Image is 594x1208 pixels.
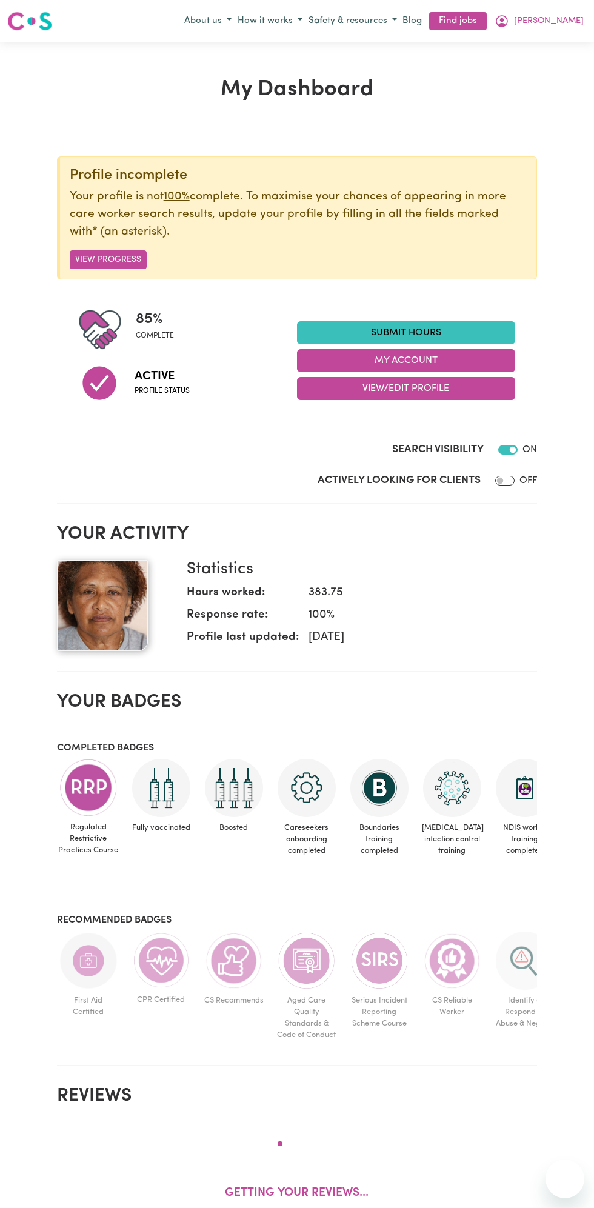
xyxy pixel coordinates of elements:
[57,560,148,651] img: Your profile picture
[57,915,538,926] h3: Recommended badges
[7,10,52,32] img: Careseekers logo
[57,816,120,861] span: Regulated Restrictive Practices Course
[297,377,515,400] button: View/Edit Profile
[493,817,556,862] span: NDIS worker training completed
[59,759,118,816] img: CS Academy: Regulated Restrictive Practices course completed
[299,629,527,647] dd: [DATE]
[429,12,487,31] a: Find jobs
[546,1160,584,1198] iframe: Button to launch messaging window
[318,473,481,489] label: Actively Looking for Clients
[132,932,190,990] img: Care and support worker has completed CPR Certification
[187,584,299,607] dt: Hours worked:
[70,250,147,269] button: View Progress
[57,1086,538,1107] h2: Reviews
[350,932,409,990] img: CS Academy: Serious Incident Reporting Scheme course completed
[187,560,527,579] h3: Statistics
[278,759,336,817] img: CS Academy: Careseekers Onboarding course completed
[57,76,538,103] h1: My Dashboard
[493,990,556,1035] span: Identify & Respond to Abuse & Neglect
[305,12,400,32] button: Safety & resources
[136,330,174,341] span: complete
[59,932,118,990] img: Care and support worker has completed First Aid Certification
[348,990,411,1035] span: Serious Incident Reporting Scheme Course
[350,759,409,817] img: CS Academy: Boundaries in care and support work course completed
[421,817,484,862] span: [MEDICAL_DATA] infection control training
[299,584,527,602] dd: 383.75
[202,817,265,838] span: Boosted
[164,191,190,202] u: 100%
[57,524,538,546] h2: Your activity
[492,11,587,32] button: My Account
[225,1185,369,1203] p: Getting your reviews...
[70,167,527,184] div: Profile incomplete
[421,990,484,1023] span: CS Reliable Worker
[423,759,481,817] img: CS Academy: COVID-19 Infection Control Training course completed
[57,692,538,713] h2: Your badges
[132,759,190,817] img: Care and support worker has received 2 doses of COVID-19 vaccine
[275,990,338,1046] span: Aged Care Quality Standards & Code of Conduct
[297,321,515,344] a: Submit Hours
[205,932,263,990] img: Care worker is recommended by Careseekers
[423,932,481,990] img: Care worker is most reliable worker
[136,309,174,330] span: 85 %
[514,15,584,28] span: [PERSON_NAME]
[135,367,190,385] span: Active
[136,309,184,351] div: Profile completeness: 85%
[392,442,484,458] label: Search Visibility
[130,817,193,838] span: Fully vaccinated
[70,189,527,241] p: Your profile is not complete. To maximise your chances of appearing in more care worker search re...
[299,607,527,624] dd: 100 %
[496,759,554,817] img: CS Academy: Introduction to NDIS Worker Training course completed
[187,629,299,652] dt: Profile last updated:
[92,226,167,238] span: an asterisk
[202,990,265,1011] span: CS Recommends
[400,12,424,31] a: Blog
[275,817,338,862] span: Careseekers onboarding completed
[181,12,235,32] button: About us
[135,385,190,396] span: Profile status
[130,989,193,1010] span: CPR Certified
[7,7,52,35] a: Careseekers logo
[348,817,411,862] span: Boundaries training completed
[522,445,537,455] span: ON
[297,349,515,372] button: My Account
[496,932,554,990] img: CS Academy: Identify & Respond to Abuse & Neglect in Aged & Disability course completed
[57,742,538,754] h3: Completed badges
[519,476,537,486] span: OFF
[57,990,120,1023] span: First Aid Certified
[278,932,336,990] img: CS Academy: Aged Care Quality Standards & Code of Conduct course completed
[187,607,299,629] dt: Response rate:
[235,12,305,32] button: How it works
[205,759,263,817] img: Care and support worker has received booster dose of COVID-19 vaccination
